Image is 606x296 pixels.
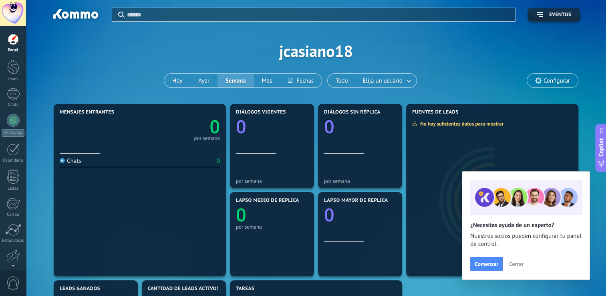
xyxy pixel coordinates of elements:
div: No hay suficientes datos para mostrar [412,120,509,127]
div: Panel [2,48,25,53]
div: Correo [2,212,25,217]
span: Nuestros socios pueden configurar tu panel de control. [470,232,582,248]
span: Copilot [597,138,605,157]
span: Leads ganados [60,286,100,292]
span: Comenzar [475,261,498,267]
button: Elija un usuario [356,74,417,87]
div: Estadísticas [2,238,25,243]
text: 0 [209,114,220,139]
span: Fuentes de leads [412,109,459,115]
span: Lapso medio de réplica [236,198,299,203]
button: Semana [217,74,254,87]
div: WhatsApp [2,129,24,137]
span: Tareas [236,286,254,292]
text: 0 [236,114,246,139]
button: Eventos [527,8,580,22]
span: Elija un usuario [361,75,404,86]
span: Cantidad de leads activos [148,286,219,292]
div: Chats [2,102,25,107]
h2: ¿Necesitas ayuda de un experto? [470,221,582,229]
span: Mensajes entrantes [60,109,114,115]
div: Leads [2,77,25,82]
text: 0 [324,114,334,139]
div: por semana [324,178,396,184]
span: Eventos [549,12,571,18]
div: Chats [60,157,81,165]
span: Lapso mayor de réplica [324,198,388,203]
button: Mes [254,74,280,87]
span: Configurar [544,77,570,84]
button: Comenzar [470,257,503,271]
span: Cerrar [509,261,523,267]
div: por semana [236,224,308,230]
button: Todo [328,74,356,87]
button: Ayer [190,74,217,87]
div: 0 [217,157,220,165]
button: Fechas [280,74,321,87]
a: 0 [140,114,220,139]
span: Diálogos sin réplica [324,109,381,115]
button: Hoy [164,74,190,87]
div: Listas [2,186,25,191]
div: Calendario [2,158,25,163]
button: Cerrar [505,258,527,270]
span: Diálogos vigentes [236,109,286,115]
text: 0 [236,203,246,227]
img: Chats [60,158,65,163]
div: por semana [194,136,220,140]
text: 0 [324,203,334,227]
div: por semana [236,178,308,184]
